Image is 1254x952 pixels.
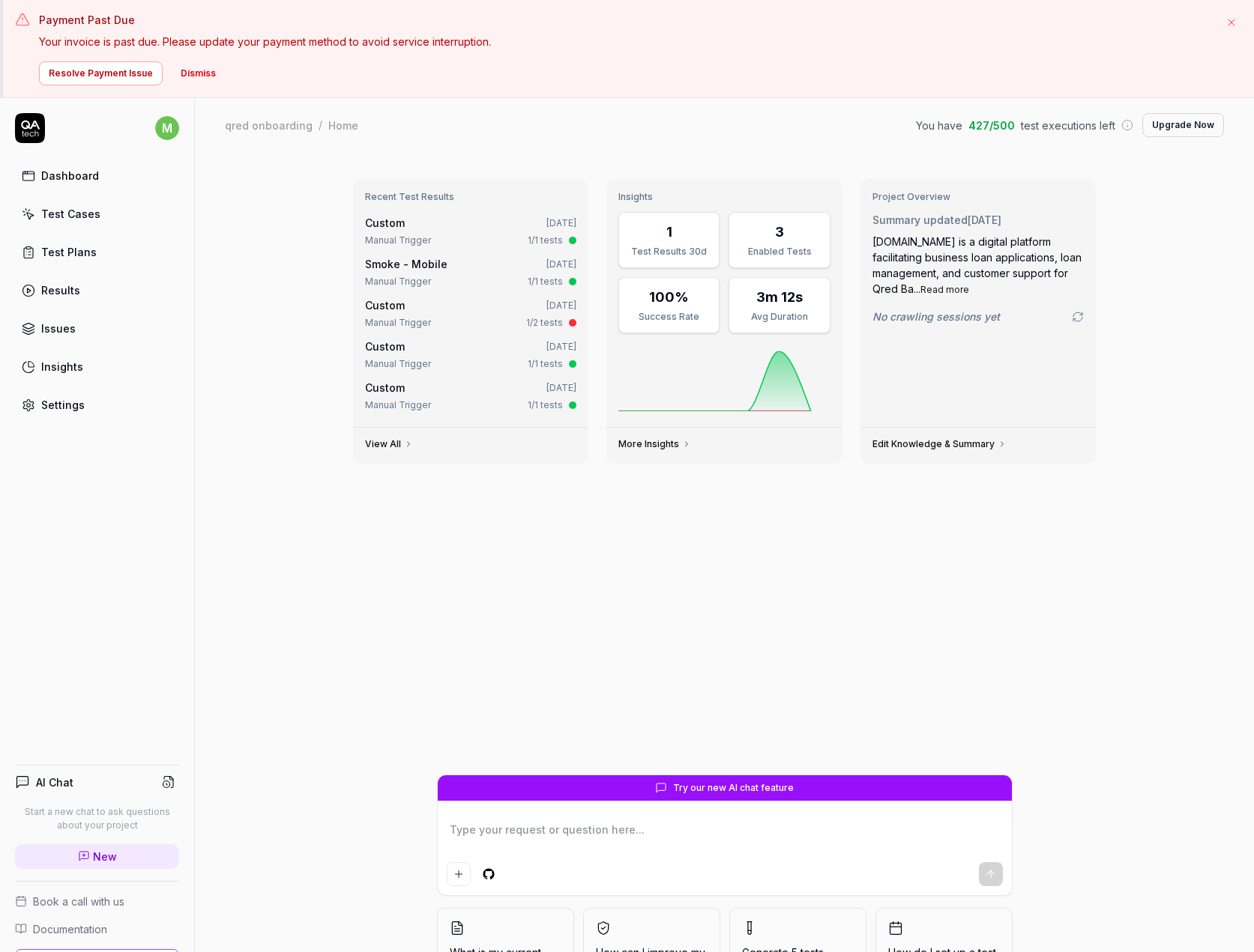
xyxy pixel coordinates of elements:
[365,316,431,330] div: Manual Trigger
[1142,113,1224,137] button: Upgrade Now
[968,213,1001,226] time: [DATE]
[41,244,97,260] div: Test Plans
[447,862,471,886] button: Add attachment
[15,352,179,381] a: Insights
[738,245,820,258] div: Enabled Tests
[968,118,1015,133] span: 427 / 500
[365,275,431,288] div: Manual Trigger
[618,191,831,203] h3: Insights
[775,222,784,242] div: 3
[673,781,794,795] span: Try our new AI chat feature
[15,921,179,937] a: Documentation
[365,398,431,412] div: Manual Trigger
[155,113,179,143] button: m
[41,321,76,336] div: Issues
[41,282,80,298] div: Results
[528,275,563,288] div: 1/1 tests
[872,191,1085,203] h3: Project Overview
[41,397,85,413] div: Settings
[15,314,179,343] a: Issues
[528,234,563,247] div: 1/1 tests
[362,294,580,333] a: Custom[DATE]Manual Trigger1/2 tests
[872,438,1007,450] a: Edit Knowledge & Summary
[15,894,179,909] a: Book a call with us
[872,235,1082,295] span: [DOMAIN_NAME] is a digital platform facilitating business loan applications, loan management, and...
[362,212,580,250] a: Custom[DATE]Manual Trigger1/1 tests
[33,894,124,909] span: Book a call with us
[666,222,672,242] div: 1
[528,357,563,371] div: 1/1 tests
[15,199,179,228] a: Test Cases
[41,168,99,184] div: Dashboard
[546,258,576,270] time: [DATE]
[36,774,73,790] h4: AI Chat
[365,357,431,371] div: Manual Trigger
[39,34,1212,49] p: Your invoice is past due. Please update your payment method to avoid service interruption.
[920,283,969,297] button: Read more
[15,390,179,419] a: Settings
[41,206,100,222] div: Test Cases
[33,921,107,937] span: Documentation
[1072,311,1084,323] a: Go to crawling settings
[365,234,431,247] div: Manual Trigger
[15,161,179,190] a: Dashboard
[916,118,962,133] span: You have
[738,310,820,324] div: Avg Duration
[365,381,405,394] span: Custom
[649,287,689,307] div: 100%
[155,116,179,140] span: m
[39,61,163,85] button: Resolve Payment Issue
[39,12,1212,28] h3: Payment Past Due
[362,336,580,374] a: Custom[DATE]Manual Trigger1/1 tests
[628,310,710,324] div: Success Rate
[546,217,576,228] time: [DATE]
[328,118,358,133] div: Home
[365,340,405,353] span: Custom
[526,316,563,330] div: 1/2 tests
[628,245,710,258] div: Test Results 30d
[319,118,322,133] div: /
[15,805,179,832] p: Start a new chat to ask questions about your project
[365,191,577,203] h3: Recent Test Results
[365,299,405,312] span: Custom
[362,377,580,415] a: Custom[DATE]Manual Trigger1/1 tests
[365,216,405,229] span: Custom
[172,61,225,85] button: Dismiss
[546,300,576,311] time: [DATE]
[15,844,179,869] a: New
[1021,118,1115,133] span: test executions left
[365,258,447,270] a: Smoke - Mobile
[546,341,576,352] time: [DATE]
[546,382,576,393] time: [DATE]
[365,438,413,450] a: View All
[41,359,83,375] div: Insights
[756,287,803,307] div: 3m 12s
[872,213,968,226] span: Summary updated
[528,398,563,412] div: 1/1 tests
[15,237,179,267] a: Test Plans
[225,118,313,133] div: qred onboarding
[872,309,1000,324] span: No crawling sessions yet
[362,253,580,291] a: Smoke - Mobile[DATE]Manual Trigger1/1 tests
[93,849,117,864] span: New
[15,276,179,305] a: Results
[618,438,691,450] a: More Insights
